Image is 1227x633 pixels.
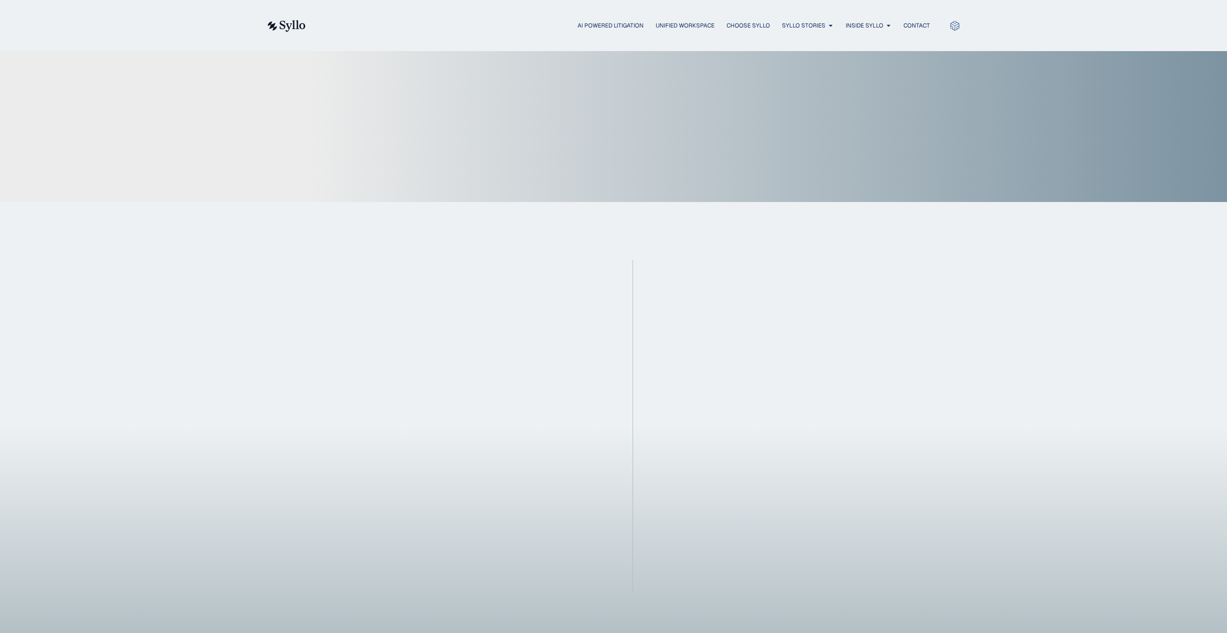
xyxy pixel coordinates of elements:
[727,21,770,30] a: Choose Syllo
[656,21,715,30] a: Unified Workspace
[903,21,930,30] a: Contact
[266,20,306,32] img: syllo
[325,21,930,30] div: Menu Toggle
[782,21,825,30] a: Syllo Stories
[578,21,644,30] a: AI Powered Litigation
[325,21,930,30] nav: Menu
[846,21,883,30] a: Inside Syllo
